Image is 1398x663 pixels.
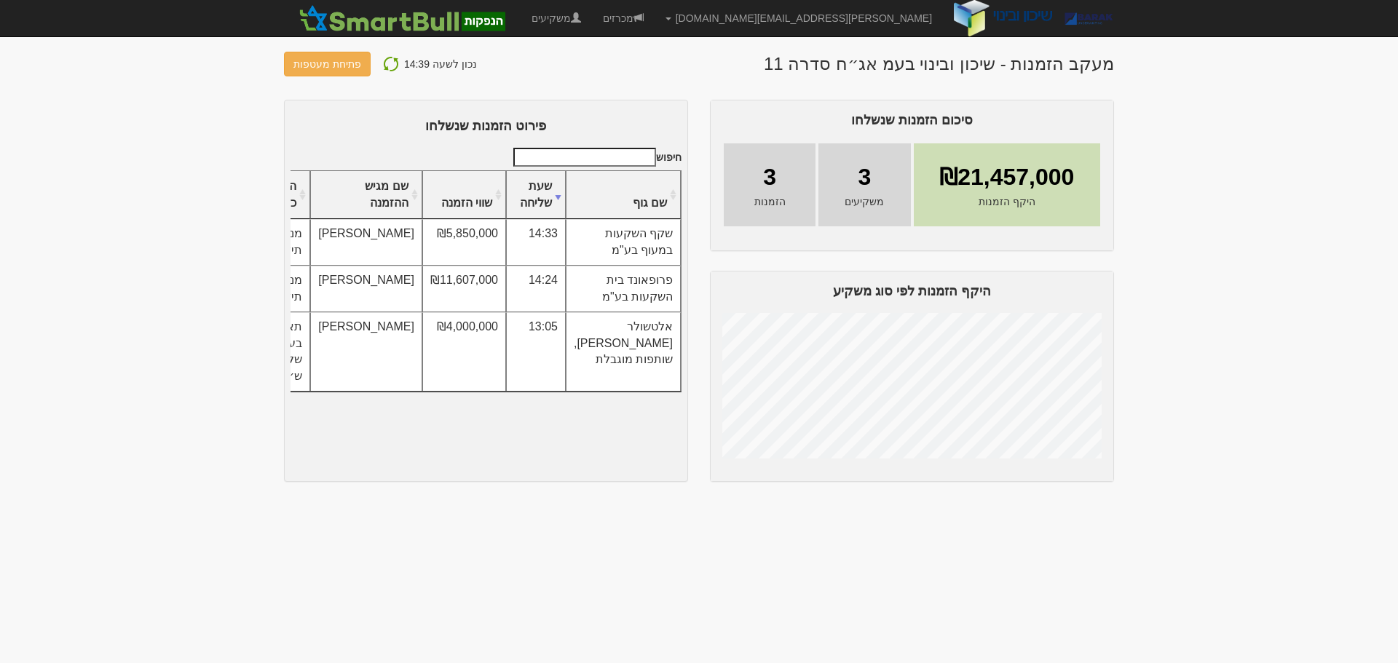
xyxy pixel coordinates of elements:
td: [PERSON_NAME] [310,312,422,392]
th: שם גוף : activate to sort column ascending [566,171,681,220]
td: פרופאונד בית השקעות בע"מ [566,266,681,312]
th: שעת שליחה : activate to sort column ascending [506,171,566,220]
img: SmartBull Logo [295,4,509,33]
td: שקף השקעות במעוף בע"מ [566,219,681,266]
img: refresh-icon.png [382,55,400,73]
h1: מעקב הזמנות - שיכון ובינוי בעמ אג״ח סדרה 11 [764,55,1114,74]
span: ₪21,457,000 [939,161,1074,194]
span: פירוט הזמנות שנשלחו [425,119,546,133]
td: ₪5,850,000 [422,219,506,266]
td: 13:05 [506,312,566,392]
label: חיפוש [508,148,682,167]
td: [PERSON_NAME] [310,219,422,266]
th: שם מגיש ההזמנה : activate to sort column ascending [310,171,422,220]
span: היקף הזמנות לפי סוג משקיע [833,284,991,298]
span: הזמנות [754,194,786,209]
span: משקיעים [845,194,884,209]
td: [PERSON_NAME] [310,266,422,312]
td: אלטשולר [PERSON_NAME], שותפות מוגבלת [566,312,681,392]
td: ₪4,000,000 [422,312,506,392]
td: 14:24 [506,266,566,312]
span: היקף הזמנות [979,194,1035,209]
span: 3 [858,161,871,194]
td: 14:33 [506,219,566,266]
span: 3 [763,161,776,194]
td: ₪11,607,000 [422,266,506,312]
input: חיפוש [513,148,656,167]
p: נכון לשעה 14:39 [404,55,477,74]
th: שווי הזמנה : activate to sort column ascending [422,171,506,220]
button: פתיחת מעטפות [284,52,371,76]
span: סיכום הזמנות שנשלחו [851,113,973,127]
